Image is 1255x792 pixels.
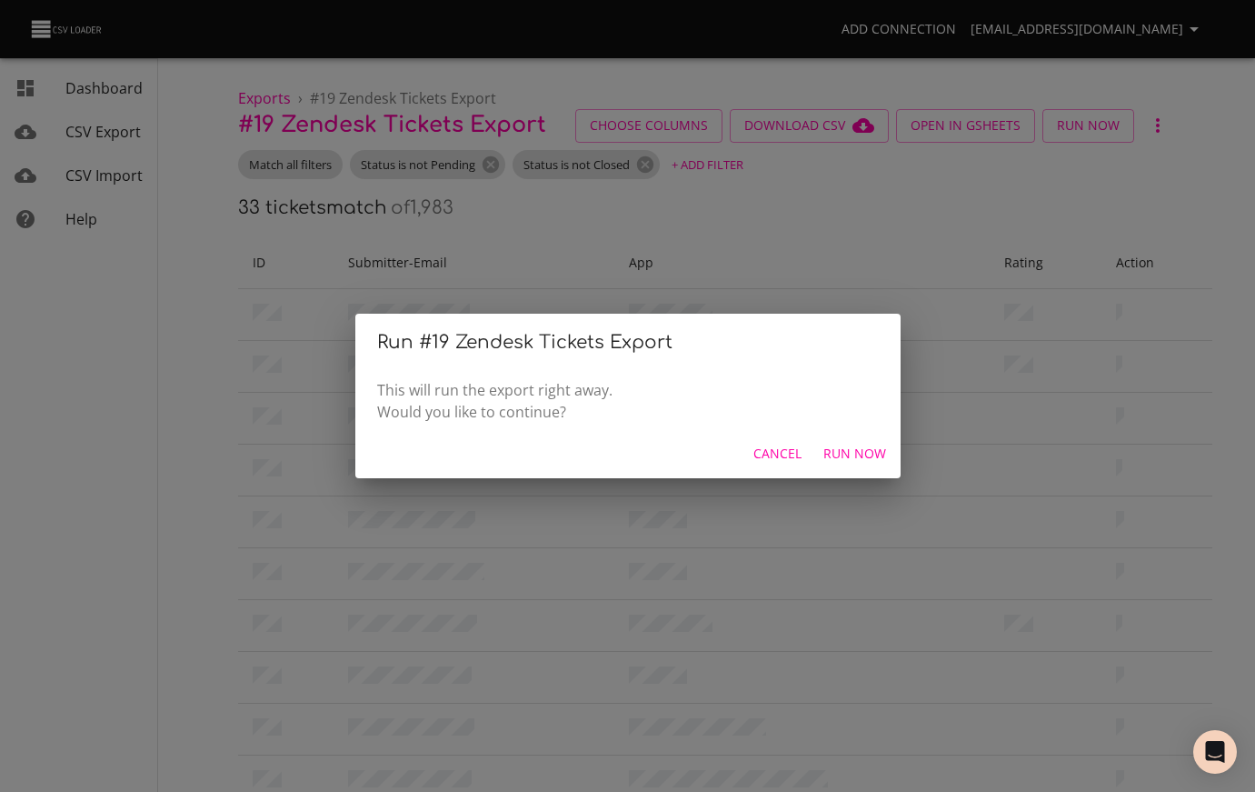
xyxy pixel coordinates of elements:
h2: Run # 19 Zendesk Tickets Export [377,328,879,357]
span: Cancel [753,443,802,466]
p: This will run the export right away. Would you like to continue? [377,379,879,423]
button: Cancel [746,437,809,471]
button: Run Now [816,437,893,471]
span: Run Now [823,443,886,466]
div: Open Intercom Messenger [1193,730,1237,774]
